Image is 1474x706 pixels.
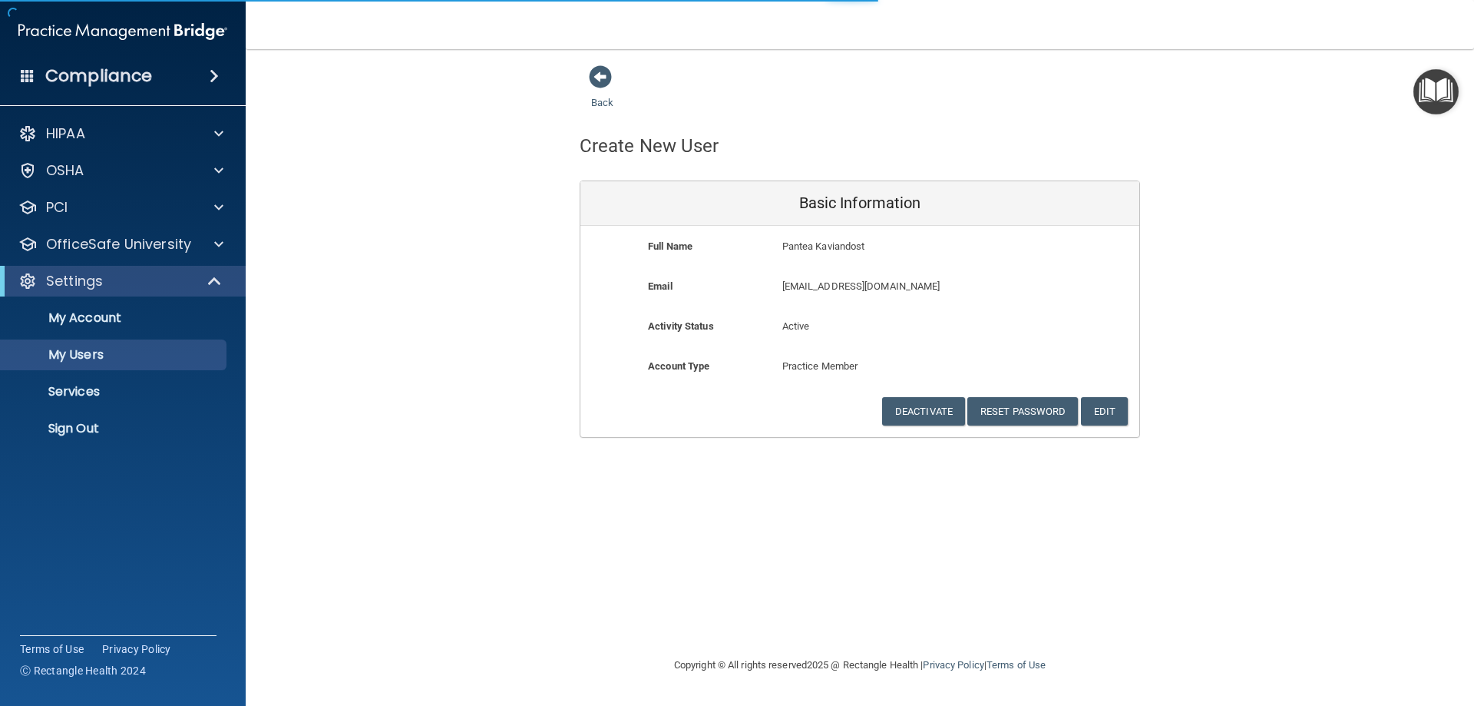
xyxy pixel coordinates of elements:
[10,384,220,399] p: Services
[987,659,1046,671] a: Terms of Use
[10,310,220,326] p: My Account
[18,235,223,254] a: OfficeSafe University
[648,320,714,332] b: Activity Status
[102,641,171,657] a: Privacy Policy
[18,272,223,290] a: Settings
[580,181,1139,226] div: Basic Information
[46,124,85,143] p: HIPAA
[20,641,84,657] a: Terms of Use
[882,397,965,426] button: Deactivate
[648,240,692,252] b: Full Name
[1413,69,1459,114] button: Open Resource Center
[580,136,719,156] h4: Create New User
[18,198,223,217] a: PCI
[782,317,938,336] p: Active
[10,347,220,363] p: My Users
[45,65,152,87] h4: Compliance
[46,272,103,290] p: Settings
[10,421,220,436] p: Sign Out
[923,659,983,671] a: Privacy Policy
[648,360,709,372] b: Account Type
[18,124,223,143] a: HIPAA
[782,237,1027,256] p: Pantea Kaviandost
[648,280,673,292] b: Email
[46,161,84,180] p: OSHA
[46,198,68,217] p: PCI
[591,78,613,108] a: Back
[18,161,223,180] a: OSHA
[46,235,191,254] p: OfficeSafe University
[18,16,227,47] img: PMB logo
[580,641,1140,690] div: Copyright © All rights reserved 2025 @ Rectangle Health | |
[967,397,1078,426] button: Reset Password
[782,357,938,376] p: Practice Member
[782,277,1027,296] p: [EMAIL_ADDRESS][DOMAIN_NAME]
[1081,397,1128,426] button: Edit
[20,663,146,678] span: Ⓒ Rectangle Health 2024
